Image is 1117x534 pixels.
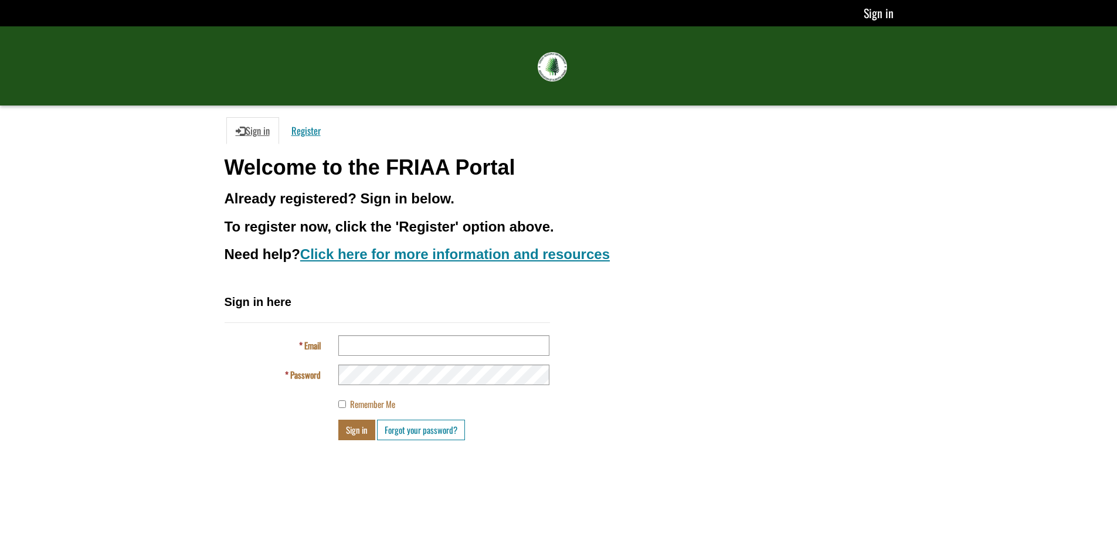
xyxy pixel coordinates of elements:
button: Sign in [338,420,375,440]
h3: Need help? [225,247,893,262]
input: Remember Me [338,400,346,408]
a: Sign in [864,4,894,22]
span: Sign in here [225,295,291,308]
h1: Welcome to the FRIAA Portal [225,156,893,179]
h3: Already registered? Sign in below. [225,191,893,206]
span: Email [304,339,321,352]
span: Password [290,368,321,381]
a: Sign in [226,117,279,144]
img: FRIAA Submissions Portal [538,52,567,81]
a: Click here for more information and resources [300,246,610,262]
span: Remember Me [350,397,395,410]
a: Register [282,117,330,144]
a: Forgot your password? [377,420,465,440]
h3: To register now, click the 'Register' option above. [225,219,893,234]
